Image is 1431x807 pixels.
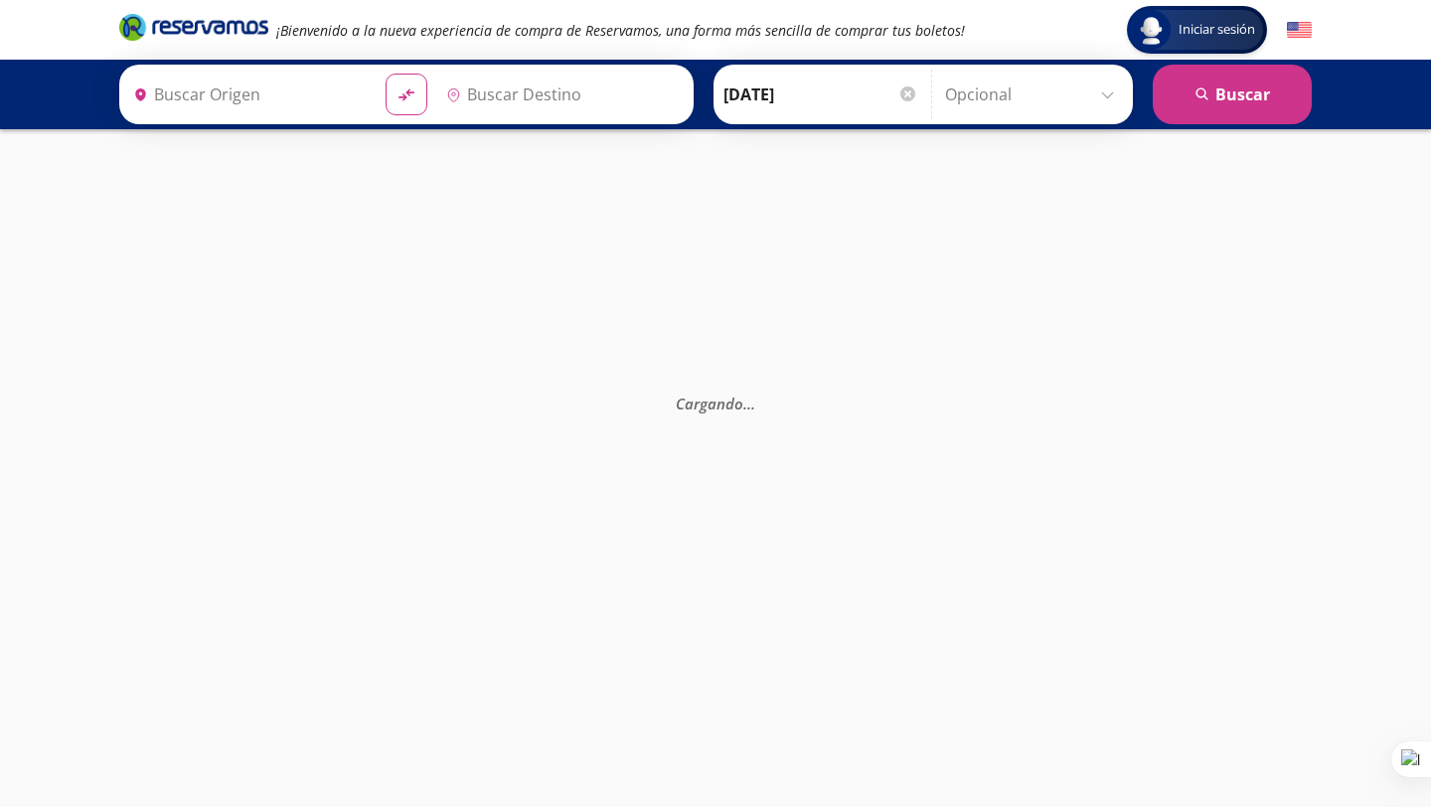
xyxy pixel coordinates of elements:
[119,12,268,42] i: Brand Logo
[723,70,918,119] input: Elegir Fecha
[945,70,1123,119] input: Opcional
[276,21,965,40] em: ¡Bienvenido a la nueva experiencia de compra de Reservamos, una forma más sencilla de comprar tus...
[1171,20,1263,40] span: Iniciar sesión
[125,70,370,119] input: Buscar Origen
[1287,18,1312,43] button: English
[751,394,755,413] span: .
[119,12,268,48] a: Brand Logo
[743,394,747,413] span: .
[438,70,683,119] input: Buscar Destino
[676,394,755,413] em: Cargando
[747,394,751,413] span: .
[1153,65,1312,124] button: Buscar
